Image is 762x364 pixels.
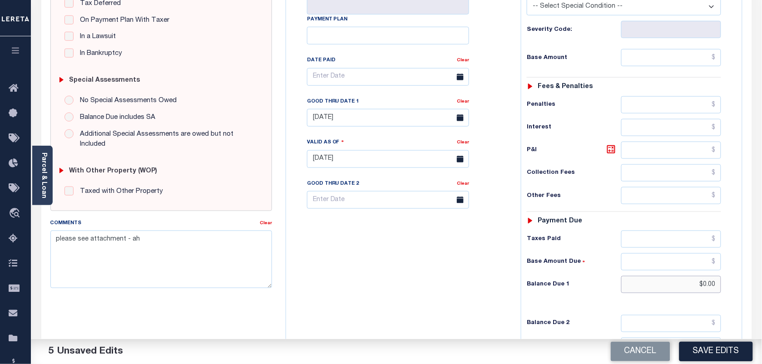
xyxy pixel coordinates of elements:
input: $ [621,231,722,248]
h6: Interest [527,124,621,131]
input: $ [621,142,722,159]
h6: Special Assessments [69,77,140,84]
h6: Other Fees [527,192,621,200]
span: 5 [48,347,54,356]
label: No Special Assessments Owed [75,96,177,106]
i: travel_explore [9,208,23,220]
a: Clear [457,58,469,63]
input: Enter Date [307,150,469,168]
label: Good Thru Date 1 [307,98,359,106]
h6: Penalties [527,101,621,108]
input: $ [621,164,722,182]
h6: Base Amount [527,54,621,62]
h6: Collection Fees [527,169,621,177]
input: $ [621,276,722,293]
label: Taxed with Other Property [75,187,163,197]
input: $ [621,338,722,355]
span: Unsaved Edits [57,347,123,356]
label: Comments [50,220,82,227]
input: Enter Date [307,109,469,127]
input: Enter Date [307,68,469,86]
a: Clear [457,140,469,145]
a: Parcel & Loan [40,152,47,198]
label: In Bankruptcy [75,49,122,59]
label: Valid as Of [307,138,344,147]
button: Save Edits [679,342,753,361]
label: Balance Due includes SA [75,113,155,123]
input: Enter Date [307,191,469,209]
input: $ [621,253,722,271]
input: $ [621,49,722,66]
a: Clear [457,182,469,186]
h6: Payment due [538,217,583,225]
input: $ [621,96,722,113]
h6: Balance Due 2 [527,320,621,327]
h6: with Other Property (WOP) [69,167,157,175]
a: Clear [260,221,272,226]
h6: Fees & Penalties [538,83,593,91]
h6: Taxes Paid [527,236,621,243]
a: Clear [457,99,469,104]
label: In a Lawsuit [75,32,116,42]
label: Date Paid [307,57,336,64]
label: Additional Special Assessments are owed but not Included [75,129,258,150]
input: $ [621,187,722,204]
input: $ [621,315,722,332]
h6: P&I [527,144,621,157]
input: $ [621,119,722,136]
label: Good Thru Date 2 [307,180,359,188]
h6: Balance Due 1 [527,281,621,288]
button: Cancel [611,342,670,361]
h6: Base Amount Due [527,258,621,266]
label: Payment Plan [307,16,348,24]
label: On Payment Plan With Taxer [75,15,169,26]
h6: Severity Code: [527,26,621,34]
